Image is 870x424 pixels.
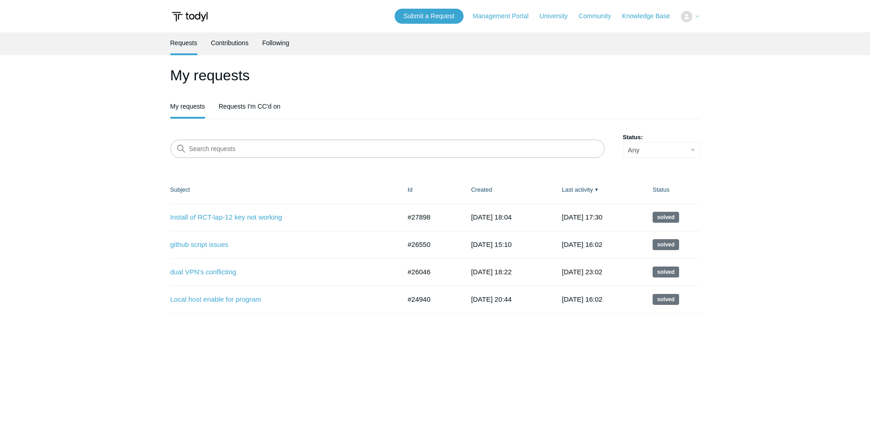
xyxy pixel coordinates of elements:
a: Community [579,11,620,21]
a: Knowledge Base [622,11,679,21]
a: Last activity▼ [562,186,593,193]
img: Todyl Support Center Help Center home page [170,8,209,25]
time: 2025-09-29T17:30:42+00:00 [562,213,602,221]
th: Id [399,176,462,204]
a: Local host enable for program [170,294,387,305]
a: Requests [170,32,197,53]
span: ▼ [594,186,599,193]
a: Install of RCT-lap-12 key not working [170,212,387,223]
time: 2025-08-21T16:02:48+00:00 [562,241,602,248]
a: Management Portal [473,11,538,21]
span: This request has been solved [653,239,679,250]
th: Subject [170,176,399,204]
time: 2025-07-21T15:10:44+00:00 [471,241,511,248]
time: 2025-05-16T20:44:13+00:00 [471,295,511,303]
time: 2025-08-06T23:02:15+00:00 [562,268,602,276]
a: Submit a Request [395,9,464,24]
td: #27898 [399,204,462,231]
span: This request has been solved [653,212,679,223]
a: Requests I'm CC'd on [219,96,280,117]
a: dual VPN's conflicting [170,267,387,277]
input: Search requests [170,140,605,158]
h1: My requests [170,64,700,86]
td: #24940 [399,286,462,313]
a: Contributions [211,32,249,53]
a: github script issues [170,240,387,250]
a: University [539,11,576,21]
td: #26046 [399,258,462,286]
td: #26550 [399,231,462,258]
time: 2025-09-03T18:04:03+00:00 [471,213,511,221]
time: 2025-07-09T18:22:13+00:00 [471,268,511,276]
a: Created [471,186,492,193]
a: Following [262,32,289,53]
th: Status [643,176,700,204]
time: 2025-06-25T16:02:04+00:00 [562,295,602,303]
label: Status: [623,133,700,142]
a: My requests [170,96,205,117]
span: This request has been solved [653,267,679,277]
span: This request has been solved [653,294,679,305]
